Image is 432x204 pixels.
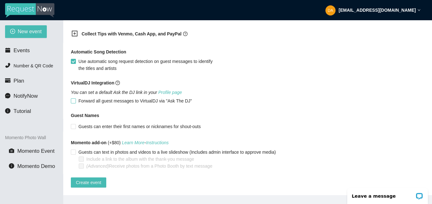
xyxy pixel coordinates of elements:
div: Collect Tips with Venmo, Cash App, and PayPalquestion-circle [66,27,225,42]
img: RequestNow [5,3,54,18]
a: Profile page [158,90,182,95]
span: camera [9,148,14,153]
span: question-circle [115,81,120,85]
i: - [122,140,169,145]
span: question-circle [183,32,188,36]
i: You can set a default Ask the DJ link in your [71,90,182,95]
span: down [417,9,421,12]
span: Include a link to the album with the thank-you message [84,156,197,163]
a: Instructions [146,140,169,145]
i: (Advanced) [86,164,109,169]
span: (+$80) [71,139,169,146]
span: plus-circle [10,29,15,35]
span: Guests can text in photos and videos to a live slideshow (Includes admin interface to approve media) [76,149,278,156]
span: plus-square [71,30,78,37]
span: Use automatic song request detection on guest messages to identify the titles and artists [76,58,218,72]
span: Events [14,47,30,53]
span: message [5,93,10,98]
span: info-circle [9,163,14,169]
img: 87643dcac8a1acde8bc5752441f54b1c [325,5,336,15]
span: credit-card [5,78,10,83]
b: VirtualDJ Integration [71,80,114,85]
span: Guests can enter their first names or nicknames for shout-outs [76,123,203,130]
button: plus-circleNew event [5,25,47,38]
span: NotifyNow [14,93,38,99]
b: Momento add-on [71,140,107,145]
b: Guest Names [71,113,99,118]
span: Momento Demo [17,163,55,169]
span: Forward all guest messages to VirtualDJ via "Ask The DJ" [76,97,194,104]
span: Create event [76,179,101,186]
b: Collect Tips with Venmo, Cash App, and PayPal [82,31,182,36]
b: Automatic Song Detection [71,48,126,55]
span: Number & QR Code [14,63,53,68]
span: Receive photos from a Photo Booth by text message [84,163,215,170]
span: Plan [14,78,24,84]
span: Momento Event [17,148,55,154]
strong: [EMAIL_ADDRESS][DOMAIN_NAME] [339,8,416,13]
span: Tutorial [14,108,31,114]
span: info-circle [5,108,10,114]
span: calendar [5,47,10,53]
span: New event [18,28,42,35]
a: Learn More [122,140,145,145]
button: Create event [71,177,106,188]
iframe: LiveChat chat widget [343,184,432,204]
span: phone [5,63,10,68]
